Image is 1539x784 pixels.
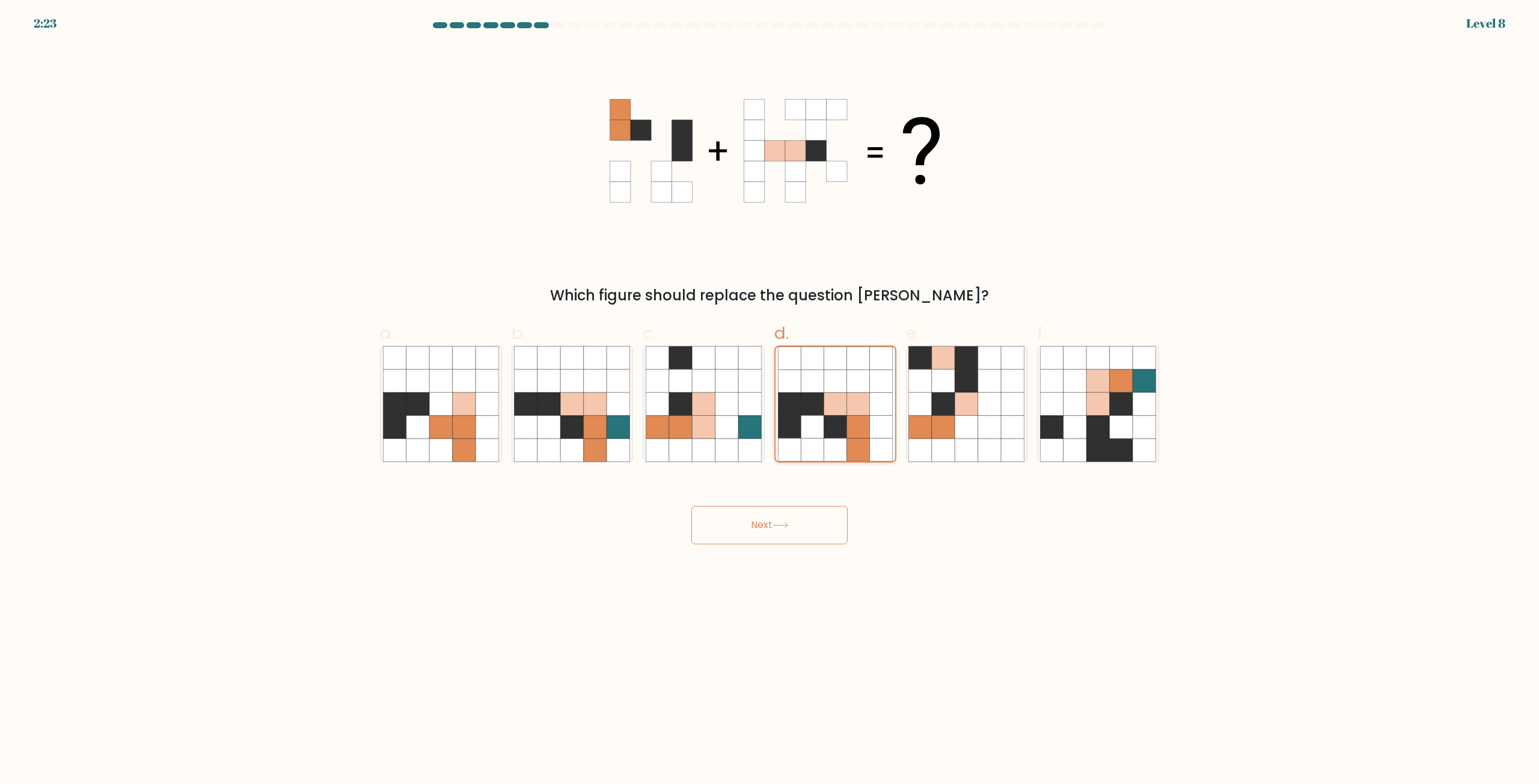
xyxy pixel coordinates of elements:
[691,506,848,544] button: Next
[774,321,789,345] span: d.
[643,321,656,345] span: c.
[34,14,57,32] div: 2:23
[1466,14,1505,32] div: Level 8
[512,321,526,345] span: b.
[1037,321,1045,345] span: f.
[387,285,1152,306] div: Which figure should replace the question [PERSON_NAME]?
[380,321,394,345] span: a.
[906,321,919,345] span: e.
